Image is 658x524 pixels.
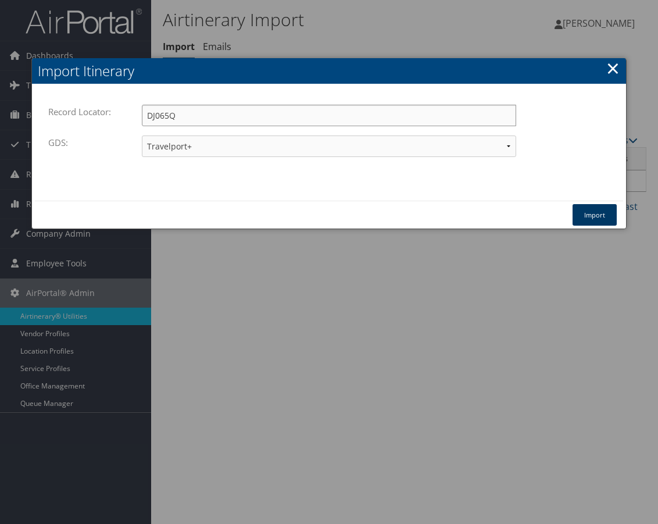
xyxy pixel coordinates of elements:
[48,101,117,123] label: Record Locator:
[48,131,74,154] label: GDS:
[32,58,626,84] h2: Import Itinerary
[606,56,620,80] a: ×
[142,105,516,126] input: Enter the Record Locator
[573,204,617,226] button: Import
